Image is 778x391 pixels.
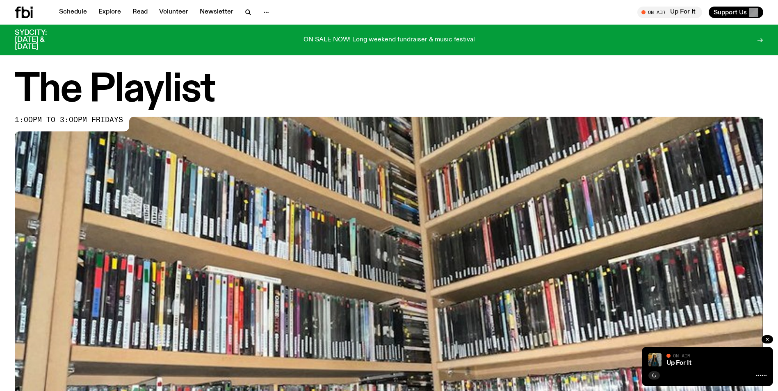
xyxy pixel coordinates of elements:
p: ON SALE NOW! Long weekend fundraiser & music festival [303,36,475,44]
h1: The Playlist [15,72,763,109]
span: Support Us [714,9,747,16]
button: Support Us [709,7,763,18]
a: Up For It [666,360,691,366]
a: Schedule [54,7,92,18]
img: Ify - a Brown Skin girl with black braided twists, looking up to the side with her tongue stickin... [648,353,662,366]
a: Explore [94,7,126,18]
span: On Air [673,353,690,358]
a: Newsletter [195,7,238,18]
span: 1:00pm to 3:00pm fridays [15,117,123,123]
a: Volunteer [154,7,193,18]
a: Read [128,7,153,18]
button: On AirUp For It [637,7,702,18]
h3: SYDCITY: [DATE] & [DATE] [15,30,67,50]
